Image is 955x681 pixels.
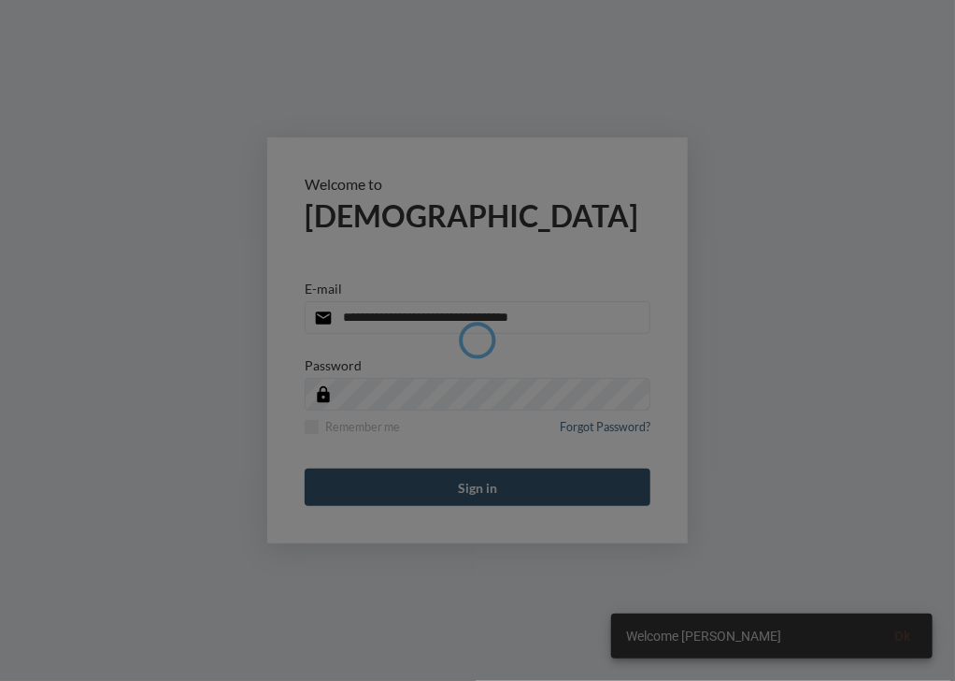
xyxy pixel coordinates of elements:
[560,420,650,445] a: Forgot Password?
[305,357,362,373] p: Password
[626,627,781,645] span: Welcome [PERSON_NAME]
[305,469,650,506] button: Sign in
[305,281,342,297] p: E-mail
[305,175,650,193] p: Welcome to
[305,197,650,234] h2: [DEMOGRAPHIC_DATA]
[894,629,910,644] span: Ok
[305,420,400,434] label: Remember me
